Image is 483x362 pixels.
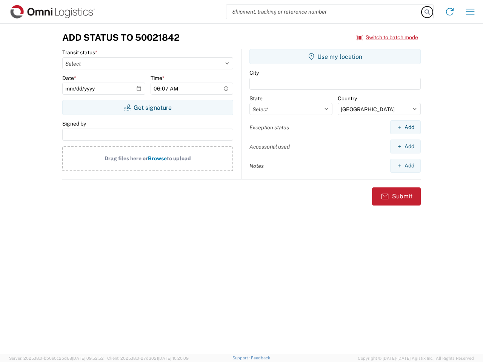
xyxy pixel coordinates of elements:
[62,32,180,43] h3: Add Status to 50021842
[62,49,97,56] label: Transit status
[148,155,167,161] span: Browse
[158,356,189,360] span: [DATE] 10:20:09
[390,140,421,153] button: Add
[249,49,421,64] button: Use my location
[232,356,251,360] a: Support
[226,5,422,19] input: Shipment, tracking or reference number
[62,75,76,81] label: Date
[249,124,289,131] label: Exception status
[338,95,357,102] label: Country
[372,187,421,206] button: Submit
[390,120,421,134] button: Add
[390,159,421,173] button: Add
[9,356,104,360] span: Server: 2025.18.0-bb0e0c2bd68
[249,95,263,102] label: State
[249,69,259,76] label: City
[249,163,264,169] label: Notes
[107,356,189,360] span: Client: 2025.18.0-27d3021
[251,356,270,360] a: Feedback
[62,100,233,115] button: Get signature
[72,356,104,360] span: [DATE] 09:52:52
[62,120,86,127] label: Signed by
[167,155,191,161] span: to upload
[249,143,290,150] label: Accessorial used
[358,355,474,362] span: Copyright © [DATE]-[DATE] Agistix Inc., All Rights Reserved
[151,75,165,81] label: Time
[105,155,148,161] span: Drag files here or
[357,31,418,44] button: Switch to batch mode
